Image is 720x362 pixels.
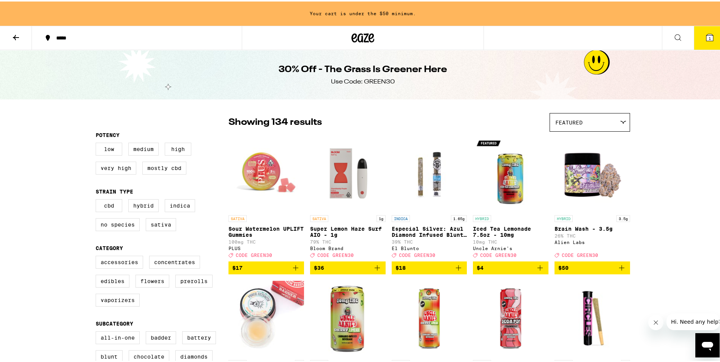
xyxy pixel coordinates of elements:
[228,260,304,273] button: Add to bag
[165,198,195,211] label: Indica
[96,244,123,250] legend: Category
[135,273,169,286] label: Flowers
[310,244,386,249] div: Bloom Brand
[555,279,630,355] img: Circles Base Camp - Grape Ape - 1g
[562,251,598,256] span: CODE GREEN30
[555,214,573,220] p: HYBRID
[473,214,491,220] p: HYBRID
[392,214,410,220] p: INDICA
[310,134,386,260] a: Open page for Super Lemon Haze Surf AIO - 1g from Bloom Brand
[317,251,354,256] span: CODE GREEN30
[480,251,517,256] span: CODE GREEN30
[555,134,630,260] a: Open page for Brain Wash - 3.5g from Alien Labs
[392,279,467,355] img: Uncle Arnie's - Cherry Limeade 12oz - 100mg
[314,263,324,269] span: $36
[96,141,122,154] label: Low
[96,349,123,362] label: Blunt
[451,214,467,220] p: 1.65g
[146,330,176,343] label: Badder
[128,141,159,154] label: Medium
[175,349,213,362] label: Diamonds
[473,260,548,273] button: Add to bag
[399,251,435,256] span: CODE GREEN30
[695,332,720,356] iframe: Button to launch messaging window
[310,214,328,220] p: SATIVA
[129,349,169,362] label: Chocolate
[279,62,447,75] h1: 30% Off - The Grass Is Greener Here
[473,134,548,260] a: Open page for Iced Tea Lemonade 7.5oz - 10mg from Uncle Arnie's
[709,35,711,39] span: 1
[228,244,304,249] div: PLUS
[473,238,548,243] p: 10mg THC
[232,263,243,269] span: $17
[616,214,630,220] p: 3.5g
[96,198,122,211] label: CBD
[165,141,191,154] label: High
[331,76,395,85] div: Use Code: GREEN30
[228,224,304,236] p: Sour Watermelon UPLIFT Gummies
[175,273,213,286] label: Prerolls
[473,224,548,236] p: Iced Tea Lemonade 7.5oz - 10mg
[310,279,386,355] img: Uncle Arnie's - Cherry Limeade 7.5oz - 10mg
[96,187,133,193] legend: Strain Type
[142,160,186,173] label: Mostly CBD
[392,244,467,249] div: El Blunto
[555,232,630,237] p: 26% THC
[392,134,467,210] img: El Blunto - Especial Silver: Azul Diamond Infused Blunt - 1.65g
[96,330,140,343] label: All-In-One
[5,5,55,11] span: Hi. Need any help?
[648,313,663,329] iframe: Close message
[228,238,304,243] p: 100mg THC
[228,214,247,220] p: SATIVA
[128,198,159,211] label: Hybrid
[473,244,548,249] div: Uncle Arnie's
[477,263,484,269] span: $4
[310,134,386,210] img: Bloom Brand - Super Lemon Haze Surf AIO - 1g
[146,217,176,230] label: Sativa
[96,273,129,286] label: Edibles
[96,254,143,267] label: Accessories
[149,254,200,267] label: Concentrates
[228,279,304,355] img: Punch Edibles - Mimosa BHO Badder - 1g
[228,134,304,260] a: Open page for Sour Watermelon UPLIFT Gummies from PLUS
[666,312,720,329] iframe: Message from company
[310,224,386,236] p: Super Lemon Haze Surf AIO - 1g
[310,260,386,273] button: Add to bag
[555,118,583,124] span: Featured
[96,160,136,173] label: Very High
[310,238,386,243] p: 79% THC
[182,330,216,343] label: Battery
[392,238,467,243] p: 39% THC
[473,279,548,355] img: Uncle Arnie's - Strawberry Soda 12oz - 100mg
[96,217,140,230] label: No Species
[395,263,406,269] span: $18
[392,134,467,260] a: Open page for Especial Silver: Azul Diamond Infused Blunt - 1.65g from El Blunto
[555,238,630,243] div: Alien Labs
[377,214,386,220] p: 1g
[228,115,322,127] p: Showing 134 results
[96,131,120,137] legend: Potency
[236,251,272,256] span: CODE GREEN30
[392,224,467,236] p: Especial Silver: Azul Diamond Infused Blunt - 1.65g
[555,224,630,230] p: Brain Wash - 3.5g
[558,263,569,269] span: $50
[555,260,630,273] button: Add to bag
[392,260,467,273] button: Add to bag
[96,319,133,325] legend: Subcategory
[228,134,304,210] img: PLUS - Sour Watermelon UPLIFT Gummies
[555,134,630,210] img: Alien Labs - Brain Wash - 3.5g
[473,134,548,210] img: Uncle Arnie's - Iced Tea Lemonade 7.5oz - 10mg
[96,292,140,305] label: Vaporizers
